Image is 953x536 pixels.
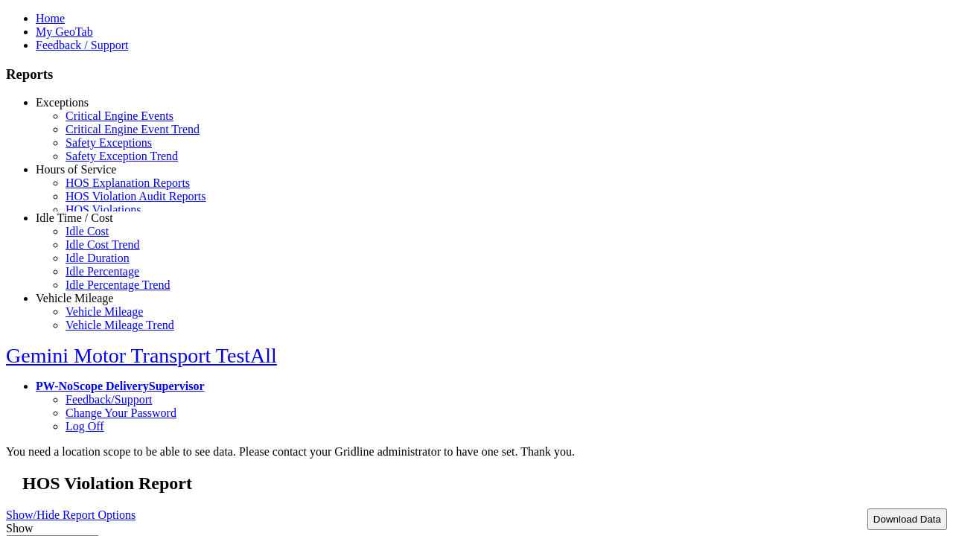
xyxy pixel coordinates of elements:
a: Safety Exceptions [66,136,152,149]
a: Idle Percentage Trend [66,278,170,291]
a: Idle Duration [66,252,130,264]
a: Idle Time / Cost [36,211,113,224]
a: Feedback/Support [66,393,152,406]
a: Vehicle Mileage [66,305,143,318]
a: HOS Violation Audit Reports [66,190,206,202]
label: Show [6,522,33,535]
a: Idle Percentage [66,265,139,278]
a: Safety Exception Trend [66,150,178,162]
a: HOS Violations [66,203,141,216]
a: HOS Explanation Reports [66,176,190,189]
a: Idle Cost [66,225,109,237]
a: Home [36,12,65,25]
a: Gemini Motor Transport TestAll [6,344,277,367]
a: Hours of Service [36,163,116,176]
a: Vehicle Mileage Trend [66,319,174,331]
a: My GeoTab [36,25,93,38]
a: Change Your Password [66,406,176,419]
a: Idle Cost Trend [66,238,140,251]
button: Download Data [867,508,947,530]
a: PW-NoScope DeliverySupervisor [36,380,204,392]
div: You need a location scope to be able to see data. Please contact your Gridline administrator to h... [6,445,947,459]
a: Feedback / Support [36,39,128,51]
a: Log Off [66,420,104,433]
h2: HOS Violation Report [22,473,947,494]
a: Show/Hide Report Options [6,505,136,525]
a: Critical Engine Events [66,109,173,122]
a: Vehicle Mileage [36,292,113,304]
a: Critical Engine Event Trend [66,123,200,135]
h3: Reports [6,66,947,83]
a: Exceptions [36,96,89,109]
